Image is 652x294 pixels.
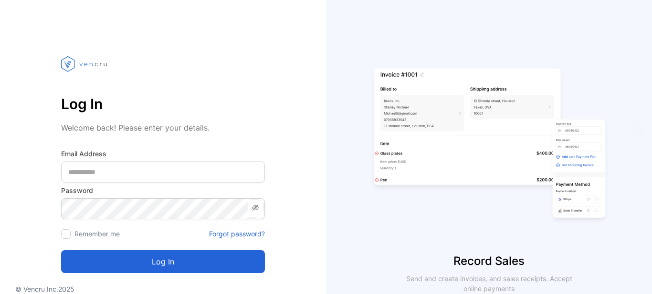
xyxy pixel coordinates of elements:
label: Remember me [74,230,120,238]
label: Email Address [61,149,265,159]
img: vencru logo [61,38,109,90]
button: Log in [61,250,265,273]
label: Password [61,185,265,195]
img: slider image [370,38,609,253]
p: Send and create invoices, and sales receipts. Accept online payments [398,274,581,294]
p: Welcome back! Please enter your details. [61,122,265,133]
p: Log In [61,92,265,115]
p: Record Sales [326,253,652,270]
a: Forgot password? [209,229,265,239]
